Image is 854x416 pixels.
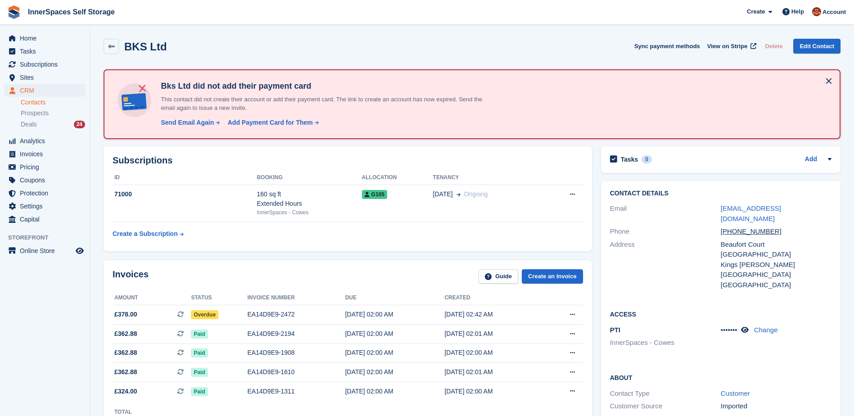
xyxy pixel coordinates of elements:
div: EA14D9E9-1311 [248,387,345,396]
a: menu [5,58,85,71]
span: Paid [191,348,208,357]
th: ID [113,171,257,185]
div: Create a Subscription [113,229,178,239]
span: Deals [21,120,37,129]
span: Subscriptions [20,58,74,71]
a: Change [754,326,778,334]
div: InnerSpaces - Cowes [257,208,361,217]
span: Storefront [8,233,90,242]
h2: Subscriptions [113,155,583,166]
span: PTI [610,326,620,334]
h2: Contact Details [610,190,831,197]
div: EA14D9E9-2472 [248,310,345,319]
a: Guide [479,269,518,284]
span: Invoices [20,148,74,160]
img: Abby Tilley [812,7,821,16]
span: Create [747,7,765,16]
a: menu [5,148,85,160]
span: Prospects [21,109,49,118]
a: menu [5,213,85,226]
span: Coupons [20,174,74,186]
a: Contacts [21,98,85,107]
th: Status [191,291,247,305]
div: Beaufort Court [721,240,831,250]
span: Paid [191,387,208,396]
span: Sites [20,71,74,84]
span: £362.88 [114,348,137,357]
div: [DATE] 02:00 AM [345,329,445,339]
a: Add Payment Card for Them [224,118,320,127]
th: Amount [113,291,191,305]
div: Contact Type [610,389,721,399]
div: Phone [610,226,721,237]
th: Allocation [362,171,433,185]
div: [DATE] 02:00 AM [345,367,445,377]
span: Home [20,32,74,45]
h2: About [610,373,831,382]
a: Deals 24 [21,120,85,129]
div: [DATE] 02:01 AM [444,329,544,339]
span: Online Store [20,244,74,257]
div: Customer Source [610,401,721,411]
h2: Access [610,309,831,318]
div: [DATE] 02:00 AM [345,310,445,319]
a: menu [5,200,85,213]
button: Delete [761,39,786,54]
div: 0 [642,155,652,163]
a: Customer [721,389,750,397]
h4: Bks Ltd did not add their payment card [157,81,495,91]
span: [DATE] [433,190,453,199]
th: Due [345,291,445,305]
span: View on Stripe [707,42,747,51]
th: Booking [257,171,361,185]
a: Create an Invoice [522,269,583,284]
div: Address [610,240,721,290]
a: Edit Contact [793,39,840,54]
h2: BKS Ltd [124,41,167,53]
span: £362.88 [114,367,137,377]
span: G105 [362,190,387,199]
div: [GEOGRAPHIC_DATA] [721,270,831,280]
div: 160 sq ft Extended Hours [257,190,361,208]
a: menu [5,45,85,58]
span: Paid [191,330,208,339]
div: [DATE] 02:01 AM [444,367,544,377]
div: [GEOGRAPHIC_DATA] [721,280,831,290]
a: menu [5,174,85,186]
a: menu [5,244,85,257]
h2: Tasks [621,155,638,163]
button: Sync payment methods [634,39,700,54]
a: [EMAIL_ADDRESS][DOMAIN_NAME] [721,204,781,222]
h2: Invoices [113,269,149,284]
div: Total [114,408,142,416]
span: CRM [20,84,74,97]
csone-ctd: Call +447771697772 with CallSwitch One click to dial [721,227,782,235]
img: stora-icon-8386f47178a22dfd0bd8f6a31ec36ba5ce8667c1dd55bd0f319d3a0aa187defe.svg [7,5,21,19]
img: no-card-linked-e7822e413c904bf8b177c4d89f31251c4716f9871600ec3ca5bfc59e148c83f4.svg [115,81,154,119]
a: Prospects [21,109,85,118]
div: [DATE] 02:00 AM [345,348,445,357]
div: [DATE] 02:00 AM [444,348,544,357]
a: menu [5,84,85,97]
span: £378.00 [114,310,137,319]
span: Protection [20,187,74,199]
span: Tasks [20,45,74,58]
div: Email [610,203,721,224]
span: Paid [191,368,208,377]
span: Account [822,8,846,17]
th: Created [444,291,544,305]
div: 24 [74,121,85,128]
div: [GEOGRAPHIC_DATA] [721,249,831,260]
a: menu [5,135,85,147]
div: Add Payment Card for Them [228,118,313,127]
span: ••••••• [721,326,737,334]
div: [DATE] 02:42 AM [444,310,544,319]
p: This contact did not create their account or add their payment card. The link to create an accoun... [157,95,495,113]
div: EA14D9E9-1908 [248,348,345,357]
div: [DATE] 02:00 AM [444,387,544,396]
a: menu [5,187,85,199]
li: InnerSpaces - Cowes [610,338,721,348]
a: View on Stripe [704,39,758,54]
div: Send Email Again [161,118,214,127]
span: Overdue [191,310,218,319]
